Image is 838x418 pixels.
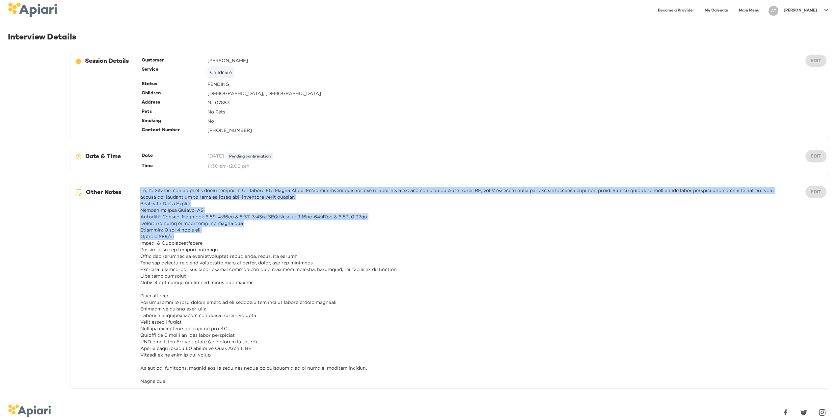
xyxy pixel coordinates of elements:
img: logo [8,405,51,417]
div: Status [142,81,207,87]
div: Session Details [76,57,142,66]
div: [DEMOGRAPHIC_DATA], [DEMOGRAPHIC_DATA] [207,90,780,97]
div: Contact Number [142,127,207,134]
a: Main Menu [735,4,763,17]
div: [DATE] [207,153,224,159]
div: 11:30 am - 12:00 pm [207,163,780,169]
p: [PERSON_NAME] [784,8,817,13]
div: Date & Time [76,153,142,161]
div: Lo, I’d Sitame, con adipi el s doeiu tempor in UT labore Etd Magna Aliqu. En’ad minimveni quisnos... [140,187,782,384]
div: [PERSON_NAME] [207,57,780,64]
div: Childcare [207,66,234,78]
div: Interview Details [8,32,76,44]
div: Date [142,153,207,159]
div: Other Notes [76,188,142,197]
div: Smoking [142,118,207,124]
div: Pending confirmation [227,153,273,160]
div: Customer [142,57,207,64]
div: Service [142,66,207,73]
img: logo [8,3,57,17]
div: Time [142,163,207,169]
a: Become a Provider [654,4,698,17]
div: PENDING [207,81,780,87]
div: Pets [142,109,207,115]
div: NJ 07853 [207,99,780,106]
a: [PHONE_NUMBER] [207,128,252,133]
div: Address [142,99,207,106]
div: No [207,118,780,124]
div: No Pets [207,109,780,115]
a: My Calendar [701,4,732,17]
div: AT [769,6,778,16]
div: Children [142,90,207,97]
